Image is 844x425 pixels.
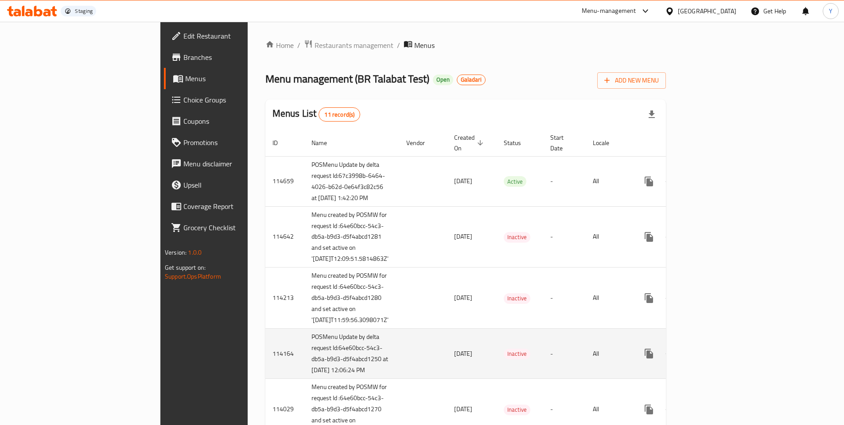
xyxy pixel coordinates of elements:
[304,329,399,379] td: POSMenu Update by delta request Id:64e60bcc-54c3-db5a-b9d3-d5f4abcd1250 at [DATE] 12:06:24 PM
[678,6,736,16] div: [GEOGRAPHIC_DATA]
[164,174,301,196] a: Upsell
[164,132,301,153] a: Promotions
[75,8,93,15] div: Staging
[315,40,393,51] span: Restaurants management
[586,268,631,329] td: All
[183,158,294,169] span: Menu disclaimer
[164,110,301,132] a: Coupons
[638,343,660,364] button: more
[660,171,681,192] button: Change Status
[504,293,530,304] div: Inactive
[183,31,294,41] span: Edit Restaurant
[660,287,681,309] button: Change Status
[183,116,294,126] span: Coupons
[597,72,666,89] button: Add New Menu
[586,206,631,268] td: All
[543,206,586,268] td: -
[164,68,301,89] a: Menus
[272,138,289,148] span: ID
[265,39,666,51] nav: breadcrumb
[660,226,681,248] button: Change Status
[543,156,586,206] td: -
[164,217,301,238] a: Grocery Checklist
[631,130,731,157] th: Actions
[183,201,294,212] span: Coverage Report
[660,343,681,364] button: Change Status
[457,76,485,83] span: Galadari
[604,75,659,86] span: Add New Menu
[183,137,294,148] span: Promotions
[454,403,472,415] span: [DATE]
[397,40,400,51] li: /
[504,405,530,415] span: Inactive
[265,69,429,89] span: Menu management ( BR Talabat Test )
[319,110,360,119] span: 11 record(s)
[164,47,301,68] a: Branches
[183,52,294,63] span: Branches
[183,180,294,190] span: Upsell
[165,271,221,282] a: Support.OpsPlatform
[504,293,530,303] span: Inactive
[164,25,301,47] a: Edit Restaurant
[319,107,360,122] div: Total records count
[414,40,435,51] span: Menus
[641,104,662,125] div: Export file
[311,138,338,148] span: Name
[638,287,660,309] button: more
[586,329,631,379] td: All
[454,292,472,303] span: [DATE]
[660,399,681,420] button: Change Status
[504,177,526,187] span: Active
[582,6,636,16] div: Menu-management
[185,73,294,84] span: Menus
[304,156,399,206] td: POSMenu Update by delta request Id:67c3998b-6464-4026-b62d-0e64f3c82c56 at [DATE] 1:42:20 PM
[183,222,294,233] span: Grocery Checklist
[504,405,530,415] div: Inactive
[406,138,436,148] span: Vendor
[454,175,472,187] span: [DATE]
[272,107,360,122] h2: Menus List
[454,348,472,359] span: [DATE]
[638,171,660,192] button: more
[586,156,631,206] td: All
[638,399,660,420] button: more
[183,94,294,105] span: Choice Groups
[433,76,453,83] span: Open
[165,247,187,258] span: Version:
[454,231,472,242] span: [DATE]
[164,153,301,174] a: Menu disclaimer
[304,268,399,329] td: Menu created by POSMW for request Id :64e60bcc-54c3-db5a-b9d3-d5f4abcd1280 and set active on '[DA...
[433,75,453,85] div: Open
[829,6,832,16] span: Y
[638,226,660,248] button: more
[454,132,486,153] span: Created On
[165,262,206,273] span: Get support on:
[504,138,533,148] span: Status
[593,138,621,148] span: Locale
[504,349,530,359] span: Inactive
[304,39,393,51] a: Restaurants management
[504,232,530,242] span: Inactive
[550,132,575,153] span: Start Date
[543,268,586,329] td: -
[164,196,301,217] a: Coverage Report
[164,89,301,110] a: Choice Groups
[543,329,586,379] td: -
[304,206,399,268] td: Menu created by POSMW for request Id :64e60bcc-54c3-db5a-b9d3-d5f4abcd1281 and set active on '[DA...
[188,247,202,258] span: 1.0.0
